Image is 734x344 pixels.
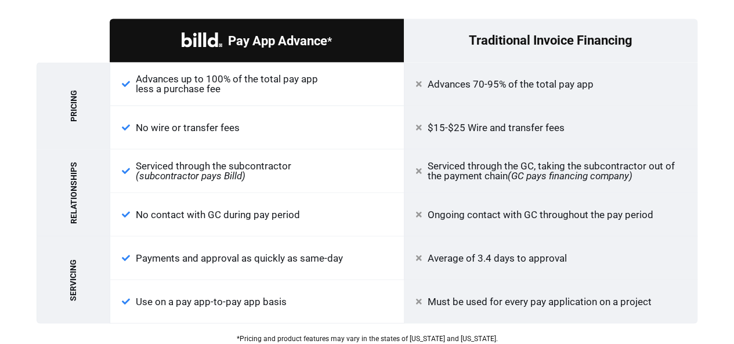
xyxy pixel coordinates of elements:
[110,280,404,324] div: Use on a pay app-to-pay app basis
[69,90,77,122] span: Pricing
[428,161,686,181] span: Serviced through the GC, taking the subcontractor out of the payment chain
[404,280,698,324] div: Must be used for every pay application on a project
[404,19,698,63] div: Traditional Invoice Financing
[404,63,698,106] div: Advances 70-95% of the total pay app
[37,335,698,342] div: *Pricing and product features may vary in the states of [US_STATE] and [US_STATE].
[136,170,245,182] em: (subcontractor pays Billd)
[110,63,404,106] div: Advances up to 100% of the total pay app less a purchase fee
[404,193,698,237] div: Ongoing contact with GC throughout the pay period
[69,259,77,301] span: Servicing
[110,19,404,63] div: Pay App Advance
[136,161,291,181] span: Serviced through the subcontractor
[110,193,404,237] div: No contact with GC during pay period
[404,106,698,150] div: $15-$25 Wire and transfer fees
[508,170,632,182] em: (GC pays financing company)
[110,237,404,280] div: Payments and approval as quickly as same-day
[110,106,404,150] div: No wire or transfer fees
[69,162,77,224] span: Relationships
[404,237,698,280] div: Average of 3.4 days to approval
